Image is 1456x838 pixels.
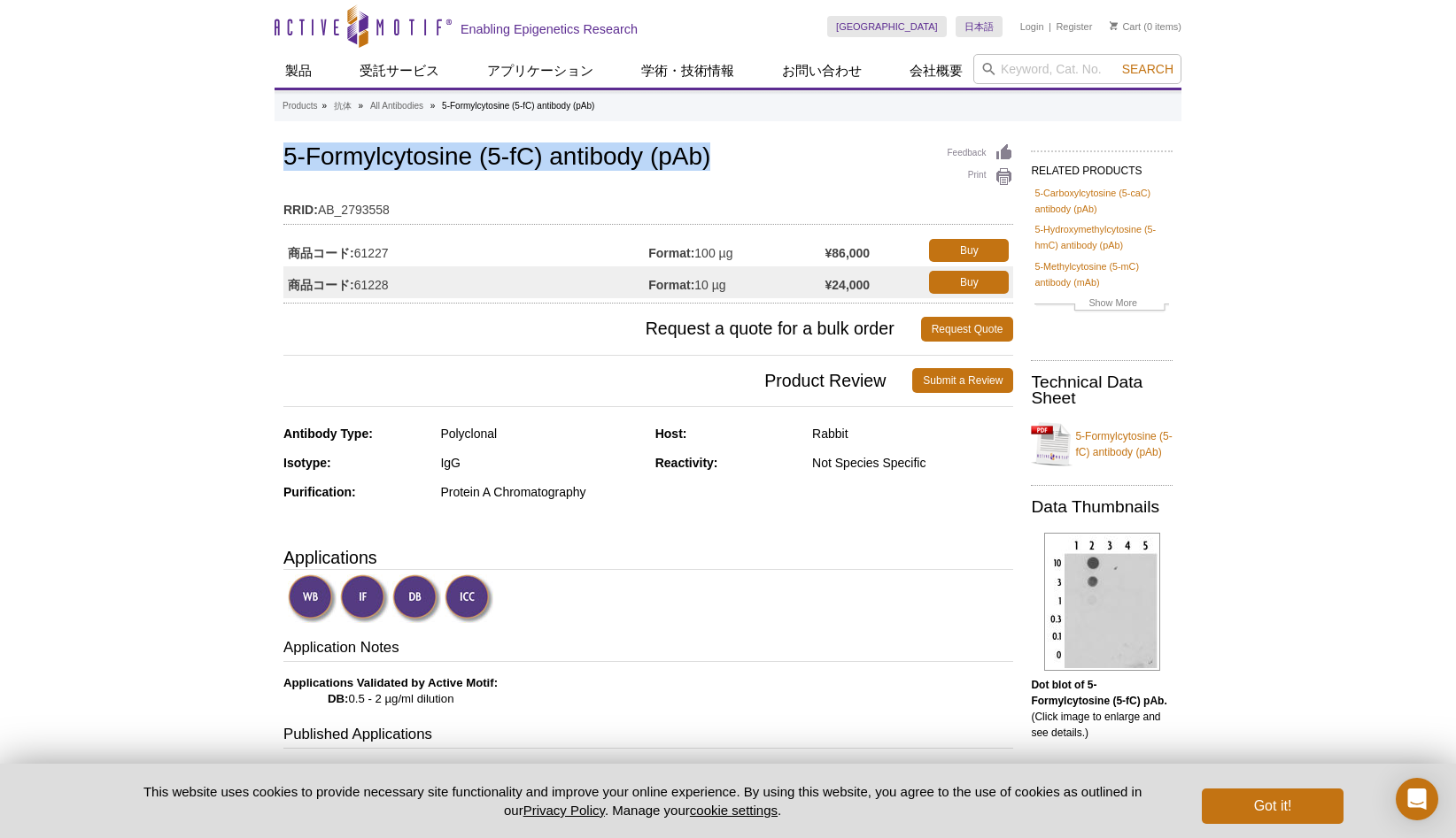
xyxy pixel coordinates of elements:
[947,167,1013,187] a: Print
[283,485,356,499] strong: Purification:
[1031,677,1173,741] p: (Click image to enlarge and see details.)
[340,574,389,623] img: Immunofluorescence Validated
[631,54,745,88] a: 学術・技術情報
[283,637,1013,662] h3: Application Notes
[283,456,331,470] strong: Isotype:
[1031,374,1173,406] h2: Technical Data Sheet
[648,245,694,261] strong: Format:
[288,277,354,293] strong: 商品コード:
[1049,16,1051,37] li: |
[283,675,1013,707] p: 0.5 - 2 µg/ml dilution
[334,98,352,114] a: 抗体
[283,427,373,441] strong: Antibody Type:
[112,782,1173,819] p: This website uses cookies to provide necessary site functionality and improve your online experie...
[956,16,1003,37] a: 日本語
[973,54,1181,84] input: Keyword, Cat. No.
[1031,418,1173,471] a: 5-Formylcytosine (5-fC) antibody (pAb)
[827,16,947,37] a: [GEOGRAPHIC_DATA]
[283,191,1013,219] td: AB_2793558
[392,574,441,623] img: Dot Blot Validated
[370,98,423,114] a: All Antibodies
[359,101,364,111] li: »
[1031,679,1166,707] b: Dot blot of 5-Formylcytosine (5-fC) pAb.
[288,574,337,623] img: Western Blot Validated
[445,574,493,623] img: Immunocytochemistry Validated
[275,54,322,88] a: 製品
[690,803,778,818] button: cookie settings
[825,245,871,261] strong: ¥86,000
[440,455,641,471] div: IgG
[1117,61,1179,77] button: Search
[1122,62,1173,76] span: Search
[1031,499,1173,515] h2: Data Thumbnails
[283,317,921,342] span: Request a quote for a bulk order
[430,101,436,111] li: »
[283,266,648,298] td: 61228
[440,426,641,442] div: Polyclonal
[655,427,687,441] strong: Host:
[1031,150,1173,182] h2: RELATED PRODUCTS
[1110,21,1118,30] img: Your Cart
[1034,185,1169,217] a: 5-Carboxylcytosine (5-caC) antibody (pAb)
[442,101,594,111] li: 5-Formylcytosine (5-fC) antibody (pAb)
[321,101,327,111] li: »
[283,724,1013,749] h3: Published Applications
[523,803,605,818] a: Privacy Policy
[461,21,638,37] h2: Enabling Epigenetics Research
[929,239,1009,262] a: Buy
[921,317,1014,342] a: Request Quote
[283,544,1013,571] h3: Applications
[825,277,871,293] strong: ¥24,000
[288,245,354,261] strong: 商品コード:
[283,368,912,393] span: Product Review
[1044,533,1160,671] img: 5-Formylcytosine (5-fC) antibody (pAb) tested by dot blot analysis.
[771,54,872,88] a: お問い合わせ
[1034,258,1169,290] a: 5-Methylcytosine (5-mC) antibody (mAb)
[947,143,1013,163] a: Feedback
[929,271,1009,294] a: Buy
[440,484,641,500] div: Protein A Chromatography
[812,426,1013,442] div: Rabbit
[476,54,604,88] a: アプリケーション
[283,98,317,114] a: Products
[899,54,973,88] a: 会社概要
[1034,221,1169,253] a: 5-Hydroxymethylcytosine (5-hmC) antibody (pAb)
[1202,788,1344,824] button: Got it!
[912,368,1013,393] a: Submit a Review
[1056,20,1092,33] a: Register
[648,266,825,298] td: 10 µg
[1034,295,1169,315] a: Show More
[655,456,718,470] strong: Reactivity:
[1020,20,1044,33] a: Login
[283,234,648,266] td: 61227
[349,54,450,88] a: 受託サービス
[283,143,1013,173] h1: 5-Formylcytosine (5-fC) antibody (pAb)
[1110,20,1141,33] a: Cart
[1396,778,1438,820] div: Open Intercom Messenger
[283,202,318,218] strong: RRID:
[648,234,825,266] td: 100 µg
[283,676,498,689] b: Applications Validated by Active Motif:
[328,692,348,705] strong: DB:
[812,455,1013,471] div: Not Species Specific
[648,277,694,293] strong: Format:
[1110,16,1181,37] li: (0 items)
